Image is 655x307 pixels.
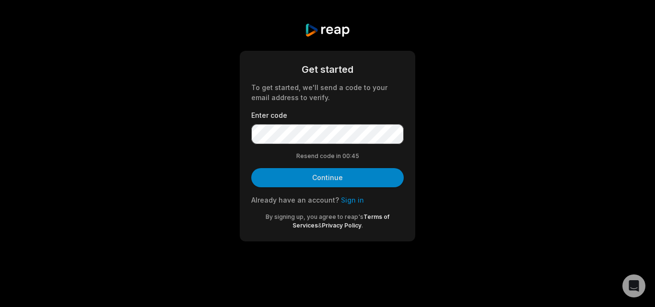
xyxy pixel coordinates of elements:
div: Open Intercom Messenger [622,274,645,297]
button: Continue [251,168,404,187]
a: Sign in [341,196,364,204]
span: & [318,222,322,229]
div: Get started [251,62,404,77]
label: Enter code [251,110,404,120]
span: Already have an account? [251,196,339,204]
img: reap [304,23,350,37]
span: . [362,222,363,229]
a: Terms of Services [292,213,390,229]
div: To get started, we'll send a code to your email address to verify. [251,82,404,102]
div: Resend code in 00: [251,152,404,160]
span: 45 [351,152,359,160]
span: By signing up, you agree to reap's [266,213,363,220]
a: Privacy Policy [322,222,362,229]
